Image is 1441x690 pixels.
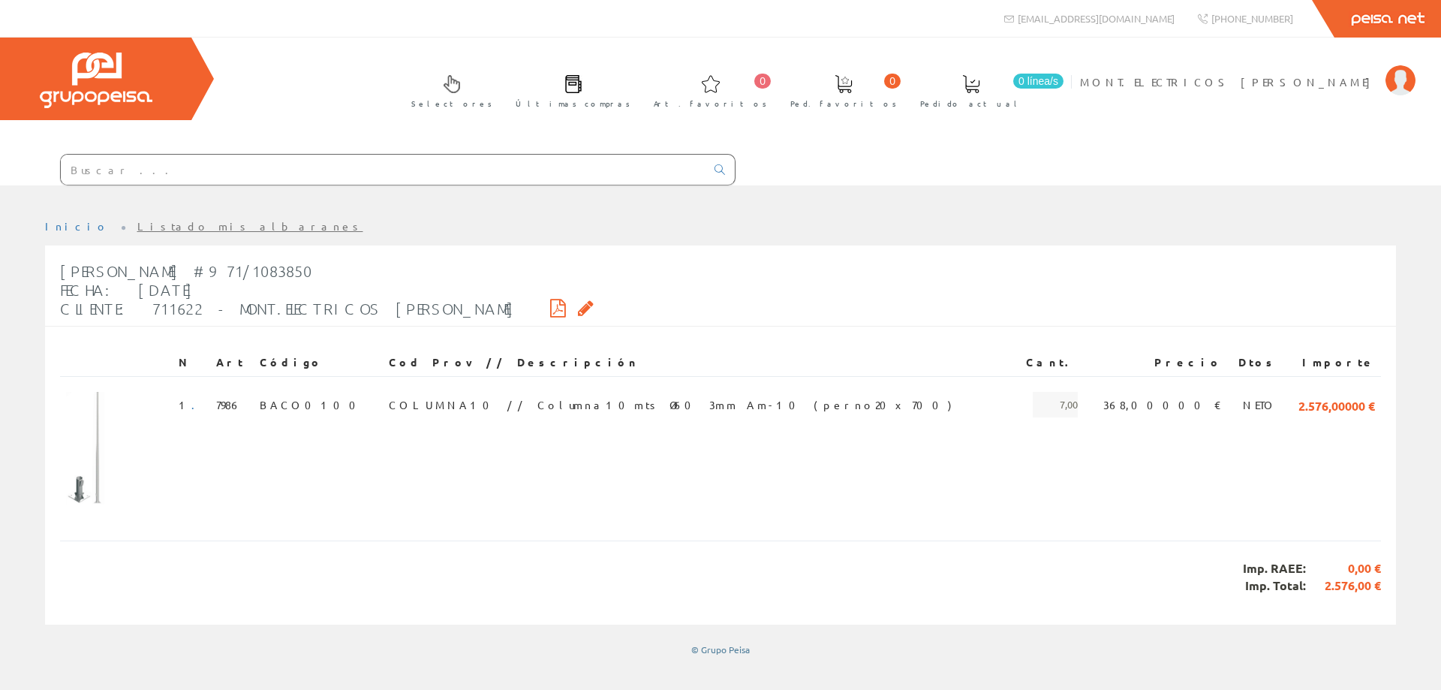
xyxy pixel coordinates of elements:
img: Grupo Peisa [40,53,152,108]
span: 0 [754,74,771,89]
span: Selectores [411,96,492,111]
i: Solicitar por email copia firmada [578,303,594,313]
span: 7,00 [1033,392,1078,417]
span: 0 línea/s [1013,74,1063,89]
input: Buscar ... [61,155,705,185]
th: N [173,349,210,376]
span: 1 [179,392,204,417]
span: 2.576,00 € [1306,577,1381,595]
th: Dtos [1228,349,1284,376]
a: Selectores [396,62,500,117]
span: BACO0100 [260,392,365,417]
img: Foto artículo (51.240875912409x150) [66,392,104,505]
span: [PERSON_NAME] #971/1083850 Fecha: [DATE] Cliente: 711622 - MONT.ELECTRICOS [PERSON_NAME] [60,262,514,318]
a: MONT.ELECTRICOS [PERSON_NAME] [1080,62,1415,77]
span: 0,00 € [1306,560,1381,577]
span: Últimas compras [516,96,630,111]
span: COLUMNA10 // Columna10mts Ø60 3mm Am-10 (perno20x700) [389,392,952,417]
span: MONT.ELECTRICOS [PERSON_NAME] [1080,74,1378,89]
div: © Grupo Peisa [45,643,1396,656]
span: Ped. favoritos [790,96,897,111]
div: Imp. RAEE: Imp. Total: [60,541,1381,613]
span: Art. favoritos [654,96,767,111]
span: 7986 [216,392,242,417]
span: [PHONE_NUMBER] [1211,12,1293,25]
a: Inicio [45,219,109,233]
i: Descargar PDF [550,303,566,313]
th: Precio [1084,349,1227,376]
a: Últimas compras [501,62,638,117]
span: [EMAIL_ADDRESS][DOMAIN_NAME] [1018,12,1175,25]
th: Importe [1283,349,1381,376]
a: Listado mis albaranes [137,219,363,233]
th: Código [254,349,382,376]
span: 368,00000 € [1103,392,1222,417]
th: Cant. [1014,349,1084,376]
span: Pedido actual [920,96,1022,111]
span: 2.576,00000 € [1298,392,1375,417]
th: Cod Prov // Descripción [383,349,1015,376]
span: NETO [1243,392,1277,417]
a: . [191,398,204,411]
span: 0 [884,74,901,89]
th: Art [210,349,254,376]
